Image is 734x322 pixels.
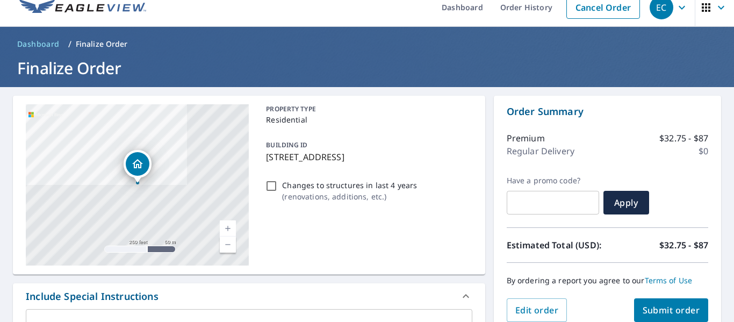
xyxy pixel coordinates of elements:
[634,298,709,322] button: Submit order
[220,220,236,237] a: Current Level 17, Zoom In
[507,145,574,158] p: Regular Delivery
[220,237,236,253] a: Current Level 17, Zoom Out
[507,239,608,252] p: Estimated Total (USD):
[645,275,693,285] a: Terms of Use
[13,35,64,53] a: Dashboard
[282,180,417,191] p: Changes to structures in last 4 years
[515,304,559,316] span: Edit order
[603,191,649,214] button: Apply
[659,132,708,145] p: $32.75 - $87
[507,132,545,145] p: Premium
[124,150,152,183] div: Dropped pin, building 1, Residential property, 12600 S Triple X Rd Newalla, OK 74857
[13,57,721,79] h1: Finalize Order
[13,283,485,309] div: Include Special Instructions
[266,140,307,149] p: BUILDING ID
[266,151,467,163] p: [STREET_ADDRESS]
[643,304,700,316] span: Submit order
[659,239,708,252] p: $32.75 - $87
[612,197,641,209] span: Apply
[507,176,599,185] label: Have a promo code?
[282,191,417,202] p: ( renovations, additions, etc. )
[507,104,708,119] p: Order Summary
[76,39,128,49] p: Finalize Order
[266,104,467,114] p: PROPERTY TYPE
[507,276,708,285] p: By ordering a report you agree to our
[507,298,567,322] button: Edit order
[26,289,159,304] div: Include Special Instructions
[266,114,467,125] p: Residential
[17,39,60,49] span: Dashboard
[13,35,721,53] nav: breadcrumb
[68,38,71,51] li: /
[699,145,708,158] p: $0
